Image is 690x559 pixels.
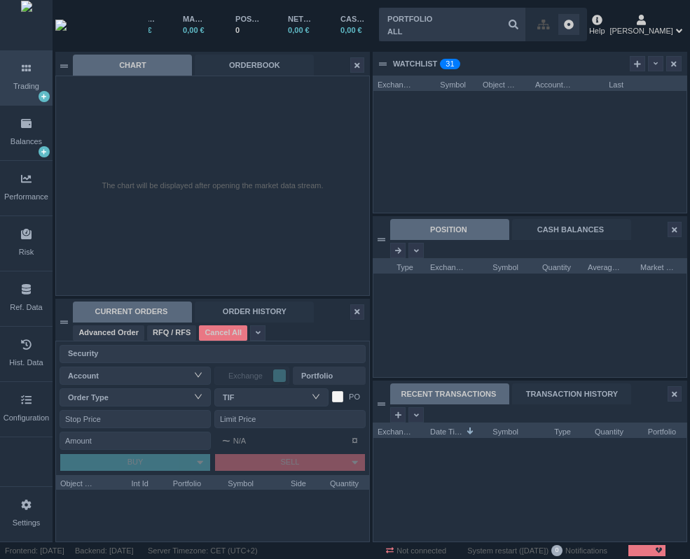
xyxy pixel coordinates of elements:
[68,390,196,404] div: Order Type
[378,423,413,437] span: Exchange Name
[60,432,211,450] input: Amount
[588,423,623,437] span: Quantity
[535,259,571,273] span: Quantity
[165,475,201,489] span: Portfolio
[379,8,525,41] input: ALL
[223,390,314,404] div: TIF
[483,423,518,437] span: Symbol
[430,76,466,90] span: Symbol
[68,369,196,383] div: Account
[312,392,320,401] i: icon: down
[588,259,623,273] span: Average Price
[517,546,548,555] span: ( )
[13,517,41,529] div: Settings
[270,475,306,489] span: Side
[378,76,413,90] span: Exchange Name
[183,13,207,25] div: MARKET VALUE
[430,259,466,273] span: Exchange Name
[467,546,517,555] span: System restart
[222,432,230,449] span: ~
[352,432,358,449] span: ¤
[235,13,260,25] div: POSITIONS
[78,327,139,339] span: Advanced Order
[522,546,546,555] span: 28/02/2025 17:19:43
[10,302,42,313] div: Ref. Data
[512,383,631,404] div: TRANSACTION HISTORY
[113,475,149,489] span: Int Id
[640,259,676,273] span: Market Price
[102,180,323,192] div: The chart will be displayed after opening the market data stream.
[390,383,509,404] div: RECENT TRANSACTIONS
[73,55,192,76] div: CHART
[535,423,571,437] span: Type
[609,25,672,37] span: [PERSON_NAME]
[556,546,559,556] span: 0
[340,26,362,34] span: 0,00 €
[4,191,48,203] div: Performance
[215,454,345,471] button: SELL
[68,346,351,360] div: Security
[19,246,34,258] div: Risk
[640,423,676,437] span: Portfolio
[281,458,300,466] span: SELL
[589,13,605,36] div: Help
[55,20,67,31] img: wyden_logotype_white.svg
[393,58,437,70] div: WATCHLIST
[235,24,260,36] div: 0
[194,370,202,379] i: icon: down
[195,302,314,323] div: ORDER HISTORY
[301,369,351,383] div: Portfolio
[21,1,32,50] img: wyden_logomark.svg
[60,475,96,489] span: Object Type
[512,219,631,240] div: CASH BALANCES
[195,55,314,76] div: ORDERBOOK
[323,475,359,489] span: Quantity
[588,76,623,90] span: Last
[390,219,509,240] div: POSITION
[194,392,202,401] i: icon: down
[127,458,144,466] span: BUY
[218,475,254,489] span: Symbol
[288,26,310,34] span: 0,00 €
[446,59,450,73] p: 3
[387,13,432,25] div: PORTFOLIO
[450,59,454,73] p: 1
[153,327,191,339] span: RFQ / RFS
[440,59,460,69] sup: 31
[483,259,518,273] span: Symbol
[13,80,39,92] div: Trading
[219,369,272,383] span: Exchange
[60,410,211,428] input: Stop Price
[73,302,192,323] div: CURRENT ORDERS
[462,544,612,558] div: Notifications
[222,432,246,449] span: N/A
[483,76,518,90] span: Object Type
[378,259,413,273] span: Type
[60,454,191,471] button: BUY
[535,76,571,90] span: Account Name
[214,410,366,428] input: Limit Price
[183,26,205,34] span: 0,00 €
[205,327,242,339] span: Cancel All
[11,136,42,148] div: Balances
[340,13,365,25] div: CASH BALANCE
[430,423,463,437] span: Date Time
[4,412,49,424] div: Configuration
[288,13,312,25] div: NET LIQUIDITY
[381,544,451,558] span: Not connected
[9,357,43,369] div: Hist. Data
[349,392,360,401] span: PO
